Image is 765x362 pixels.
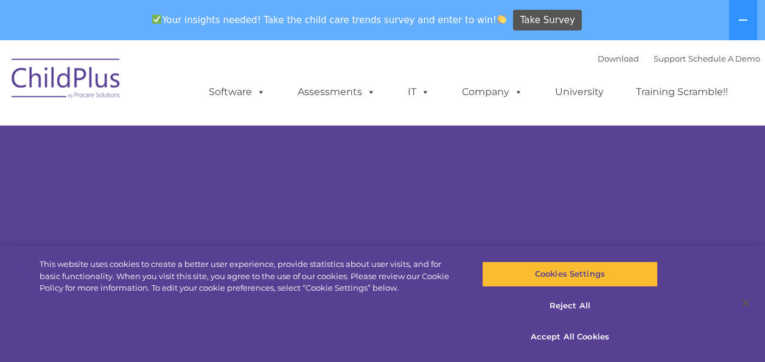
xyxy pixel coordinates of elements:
img: ✅ [152,15,161,24]
button: Reject All [482,293,658,319]
font: | [598,54,760,63]
a: Company [450,80,535,104]
a: IT [396,80,442,104]
a: Training Scramble!! [624,80,740,104]
button: Close [732,289,759,316]
img: ChildPlus by Procare Solutions [5,50,127,111]
a: Software [197,80,278,104]
span: Your insights needed! Take the child care trends survey and enter to win! [147,8,512,32]
a: Support [654,54,686,63]
a: University [543,80,616,104]
span: Take Survey [520,10,575,31]
a: Assessments [285,80,388,104]
a: Download [598,54,639,63]
a: Take Survey [513,10,582,31]
a: Schedule A Demo [688,54,760,63]
div: This website uses cookies to create a better user experience, provide statistics about user visit... [40,258,459,294]
img: 👏 [497,15,506,24]
button: Accept All Cookies [482,324,658,350]
button: Cookies Settings [482,261,658,287]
